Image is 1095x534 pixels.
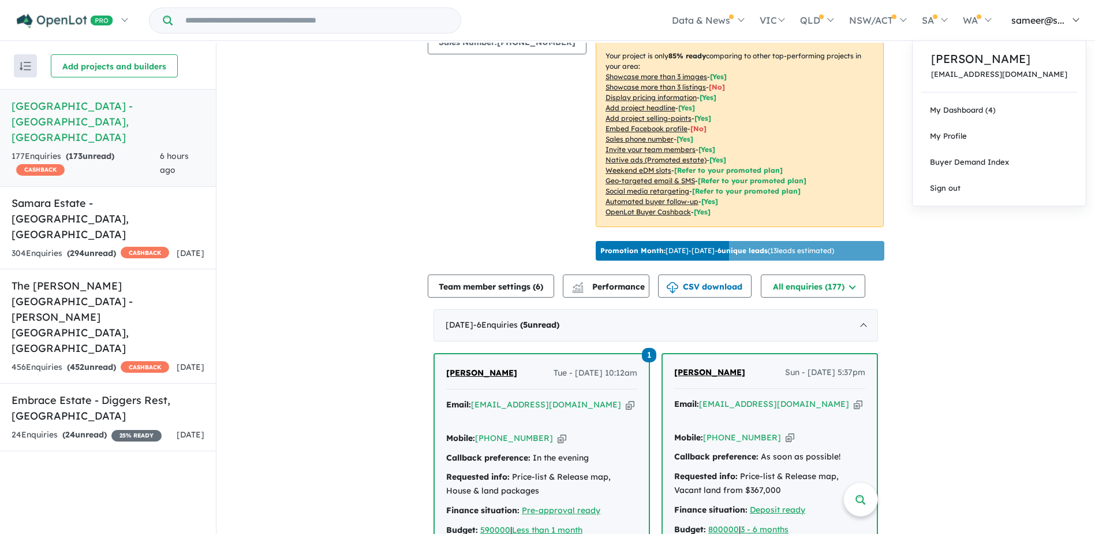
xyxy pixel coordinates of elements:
[522,505,600,516] u: Pre-approval ready
[678,103,695,112] span: [ Yes ]
[600,246,834,256] p: [DATE] - [DATE] - ( 13 leads estimated)
[698,145,715,154] span: [ Yes ]
[446,368,517,378] span: [PERSON_NAME]
[446,433,475,443] strong: Mobile:
[177,429,204,440] span: [DATE]
[160,151,189,175] span: 6 hours ago
[674,450,865,464] div: As soon as possible!
[471,399,621,410] a: [EMAIL_ADDRESS][DOMAIN_NAME]
[51,54,178,77] button: Add projects and builders
[606,187,689,195] u: Social media retargeting
[703,432,781,443] a: [PHONE_NUMBER]
[606,207,691,216] u: OpenLot Buyer Cashback
[446,505,520,516] strong: Finance situation:
[12,278,204,356] h5: The [PERSON_NAME][GEOGRAPHIC_DATA] - [PERSON_NAME][GEOGRAPHIC_DATA] , [GEOGRAPHIC_DATA]
[750,505,805,515] a: Deposit ready
[667,282,678,294] img: download icon
[913,175,1086,201] a: Sign out
[12,361,169,374] div: 456 Enquir ies
[600,246,666,255] b: Promotion Month:
[111,430,162,442] span: 25 % READY
[658,275,752,298] button: CSV download
[596,41,884,227] p: Your project is only comparing to other top-performing projects in your area: - - - - - - - - - -...
[606,93,697,102] u: Display pricing information
[606,166,671,175] u: Weekend eDM slots
[606,83,706,91] u: Showcase more than 3 listings
[574,281,645,292] span: Performance
[690,124,707,133] span: [ No ]
[606,135,674,143] u: Sales phone number
[12,150,160,177] div: 177 Enquir ies
[692,187,801,195] span: [Refer to your promoted plan]
[12,428,162,442] div: 24 Enquir ies
[709,155,726,164] span: [Yes]
[62,429,107,440] strong: ( unread)
[121,247,169,258] span: CASHBACK
[674,471,738,481] strong: Requested info:
[761,275,865,298] button: All enquiries (177)
[177,248,204,258] span: [DATE]
[785,366,865,380] span: Sun - [DATE] 5:37pm
[786,432,794,444] button: Copy
[674,399,699,409] strong: Email:
[12,247,169,261] div: 304 Enquir ies
[69,151,83,161] span: 173
[606,114,692,123] u: Add project selling-points
[709,83,725,91] span: [ No ]
[20,62,31,71] img: sort.svg
[674,470,865,498] div: Price-list & Release map, Vacant land from $367,000
[17,14,113,28] img: Openlot PRO Logo White
[65,429,75,440] span: 24
[606,103,675,112] u: Add project headline
[563,275,649,298] button: Performance
[674,367,745,377] span: [PERSON_NAME]
[699,399,849,409] a: [EMAIL_ADDRESS][DOMAIN_NAME]
[536,281,540,292] span: 6
[428,275,554,298] button: Team member settings (6)
[473,320,559,330] span: - 6 Enquir ies
[701,197,718,206] span: [Yes]
[710,72,727,81] span: [ Yes ]
[642,347,656,362] a: 1
[12,195,204,242] h5: Samara Estate - [GEOGRAPHIC_DATA] , [GEOGRAPHIC_DATA]
[572,285,584,293] img: bar-chart.svg
[446,472,510,482] strong: Requested info:
[931,50,1067,68] p: [PERSON_NAME]
[913,123,1086,149] a: My Profile
[573,282,583,288] img: line-chart.svg
[642,348,656,362] span: 1
[606,124,687,133] u: Embed Facebook profile
[446,366,517,380] a: [PERSON_NAME]
[67,362,116,372] strong: ( unread)
[67,248,116,258] strong: ( unread)
[523,320,528,330] span: 5
[674,451,758,462] strong: Callback preference:
[446,453,530,463] strong: Callback preference:
[121,361,169,373] span: CASHBACK
[12,98,204,145] h5: [GEOGRAPHIC_DATA] - [GEOGRAPHIC_DATA] , [GEOGRAPHIC_DATA]
[70,248,84,258] span: 294
[854,398,862,410] button: Copy
[913,97,1086,123] a: My Dashboard (4)
[674,166,783,175] span: [Refer to your promoted plan]
[606,176,695,185] u: Geo-targeted email & SMS
[177,362,204,372] span: [DATE]
[717,246,768,255] b: 6 unique leads
[674,432,703,443] strong: Mobile:
[12,392,204,424] h5: Embrace Estate - Diggers Rest , [GEOGRAPHIC_DATA]
[433,309,878,342] div: [DATE]
[66,151,114,161] strong: ( unread)
[520,320,559,330] strong: ( unread)
[606,197,698,206] u: Automated buyer follow-up
[446,451,637,465] div: In the evening
[694,207,711,216] span: [Yes]
[668,51,706,60] b: 85 % ready
[554,366,637,380] span: Tue - [DATE] 10:12am
[1011,14,1064,26] span: sameer@s...
[606,155,707,164] u: Native ads (Promoted estate)
[931,70,1067,79] a: [EMAIL_ADDRESS][DOMAIN_NAME]
[70,362,84,372] span: 452
[446,399,471,410] strong: Email:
